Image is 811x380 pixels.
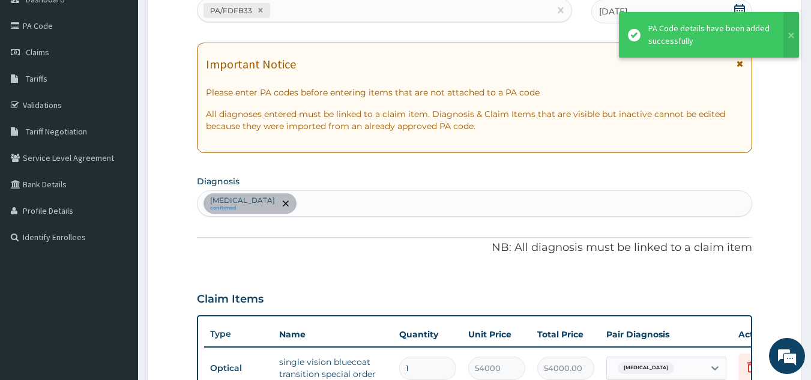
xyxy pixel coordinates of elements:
p: All diagnoses entered must be linked to a claim item. Diagnosis & Claim Items that are visible bu... [206,108,744,132]
span: [MEDICAL_DATA] [618,362,674,374]
span: [DATE] [599,5,627,17]
p: Please enter PA codes before entering items that are not attached to a PA code [206,86,744,98]
span: We're online! [70,113,166,235]
span: Claims [26,47,49,58]
th: Pair Diagnosis [600,322,732,346]
textarea: Type your message and hit 'Enter' [6,253,229,295]
p: NB: All diagnosis must be linked to a claim item [197,240,753,256]
th: Type [204,323,273,345]
div: Chat with us now [62,67,202,83]
div: PA/FDFB33 [207,4,254,17]
h3: Claim Items [197,293,264,306]
span: Tariffs [26,73,47,84]
td: Optical [204,357,273,379]
label: Diagnosis [197,175,240,187]
th: Quantity [393,322,462,346]
th: Actions [732,322,792,346]
th: Total Price [531,322,600,346]
div: PA Code details have been added successfully [648,22,772,47]
span: Tariff Negotiation [26,126,87,137]
th: Unit Price [462,322,531,346]
p: [MEDICAL_DATA] [210,196,275,205]
th: Name [273,322,393,346]
div: Minimize live chat window [197,6,226,35]
small: confirmed [210,205,275,211]
img: d_794563401_company_1708531726252_794563401 [22,60,49,90]
h1: Important Notice [206,58,296,71]
span: remove selection option [280,198,291,209]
